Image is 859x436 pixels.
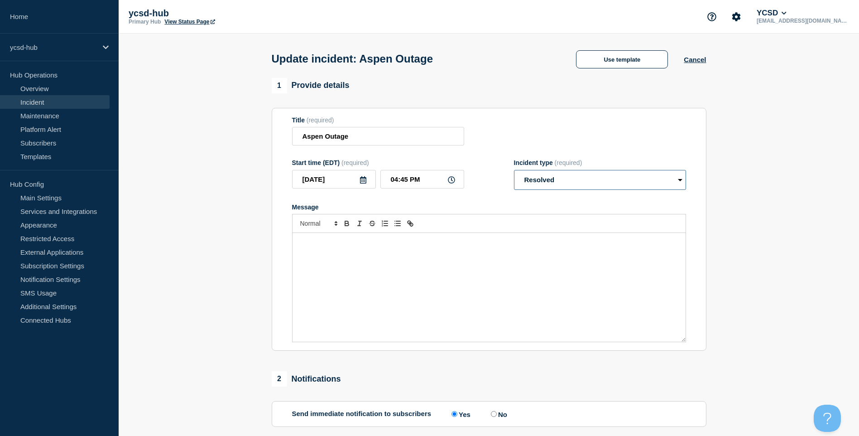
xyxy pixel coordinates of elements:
input: Title [292,127,464,145]
button: YCSD [755,9,788,18]
span: 2 [272,371,287,387]
span: (required) [307,116,334,124]
button: Toggle bold text [341,218,353,229]
button: Cancel [684,56,706,63]
select: Incident type [514,170,686,190]
button: Use template [576,50,668,68]
div: Send immediate notification to subscribers [292,410,686,418]
a: View Status Page [164,19,215,25]
span: Font size [296,218,341,229]
button: Toggle ordered list [379,218,391,229]
button: Toggle italic text [353,218,366,229]
iframe: Help Scout Beacon - Open [814,405,841,432]
input: Yes [451,411,457,417]
button: Toggle bulleted list [391,218,404,229]
div: Incident type [514,159,686,166]
input: YYYY-MM-DD [292,170,376,189]
span: (required) [555,159,582,166]
p: ycsd-hub [129,8,310,19]
input: No [491,411,497,417]
p: ycsd-hub [10,44,97,51]
div: Start time (EDT) [292,159,464,166]
h1: Update incident: Aspen Outage [272,53,433,65]
button: Toggle strikethrough text [366,218,379,229]
span: 1 [272,78,287,93]
input: HH:MM A [380,170,464,189]
label: No [489,410,507,418]
p: [EMAIL_ADDRESS][DOMAIN_NAME] [755,18,849,24]
p: Send immediate notification to subscribers [292,410,432,418]
button: Account settings [727,7,746,26]
div: Notifications [272,371,341,387]
div: Provide details [272,78,350,93]
p: Primary Hub [129,19,161,25]
label: Yes [449,410,470,418]
button: Support [702,7,721,26]
div: Title [292,116,464,124]
div: Message [292,203,686,211]
span: (required) [341,159,369,166]
div: Message [293,233,686,342]
button: Toggle link [404,218,417,229]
